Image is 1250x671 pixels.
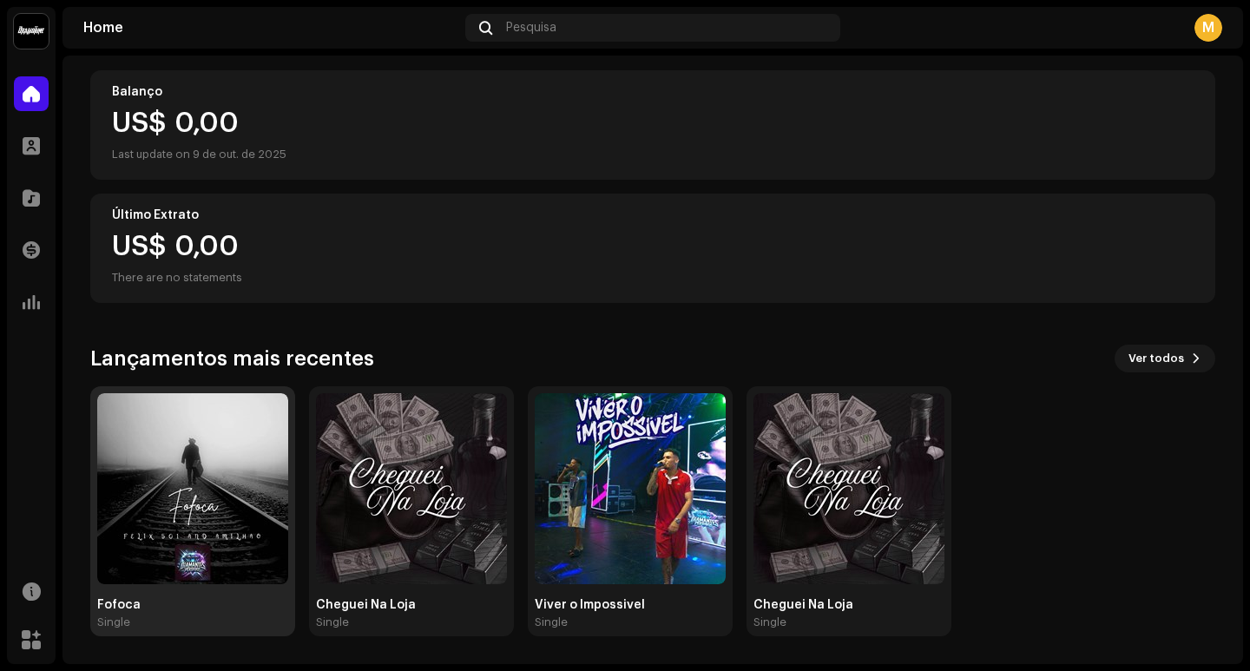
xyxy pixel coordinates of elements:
[753,598,944,612] div: Cheguei Na Loja
[1115,345,1215,372] button: Ver todos
[316,615,349,629] div: Single
[97,598,288,612] div: Fofoca
[1128,341,1184,376] span: Ver todos
[535,598,726,612] div: Viver o Impossivel
[112,208,1194,222] div: Último Extrato
[97,615,130,629] div: Single
[97,393,288,584] img: 9ea45b35-8728-4100-8091-b9549cff4c89
[83,21,458,35] div: Home
[753,615,786,629] div: Single
[535,393,726,584] img: 6d5db251-ebfc-4e45-9510-7f039cbd543d
[14,14,49,49] img: 10370c6a-d0e2-4592-b8a2-38f444b0ca44
[112,267,242,288] div: There are no statements
[90,194,1215,303] re-o-card-value: Último Extrato
[90,345,374,372] h3: Lançamentos mais recentes
[506,21,556,35] span: Pesquisa
[316,598,507,612] div: Cheguei Na Loja
[753,393,944,584] img: 1c82823a-3c10-43cb-957a-eb7887ded39b
[535,615,568,629] div: Single
[112,144,1194,165] div: Last update on 9 de out. de 2025
[316,393,507,584] img: fa852026-d0c6-46e9-befb-f60fd8fe6902
[90,70,1215,180] re-o-card-value: Balanço
[1194,14,1222,42] div: M
[112,85,1194,99] div: Balanço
